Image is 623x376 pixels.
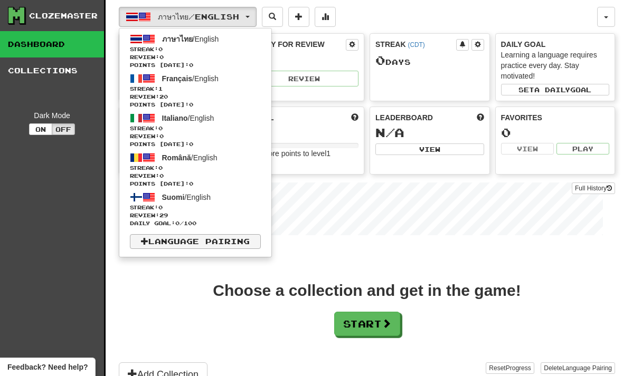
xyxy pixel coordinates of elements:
[130,132,261,140] span: Review: 0
[158,46,163,52] span: 0
[130,180,261,188] span: Points [DATE]: 0
[7,362,88,372] span: Open feedback widget
[162,35,219,43] span: / English
[130,85,261,93] span: Streak:
[162,74,193,83] span: Français
[162,193,211,201] span: / English
[130,140,261,148] span: Points [DATE]: 0
[130,234,261,249] a: Language Pairing
[162,74,219,83] span: / English
[158,165,163,171] span: 0
[130,211,261,219] span: Review: 29
[158,125,163,131] span: 0
[130,124,261,132] span: Streak:
[158,204,163,210] span: 0
[119,189,271,229] a: Suomi/EnglishStreak:0 Review:29Daily Goal:0/100
[130,219,261,227] span: Daily Goal: / 100
[162,193,185,201] span: Suomi
[162,35,193,43] span: ภาษาไทย
[130,53,261,61] span: Review: 0
[130,164,261,172] span: Streak:
[162,114,214,122] span: / English
[130,93,261,101] span: Review: 20
[162,153,218,162] span: / English
[130,45,261,53] span: Streak:
[119,71,271,110] a: Français/EnglishStreak:1 Review:20Points [DATE]:0
[119,31,271,71] a: ภาษาไทย/EnglishStreak:0 Review:0Points [DATE]:0
[130,204,261,211] span: Streak:
[119,110,271,150] a: Italiano/EnglishStreak:0 Review:0Points [DATE]:0
[175,220,180,226] span: 0
[162,114,188,122] span: Italiano
[130,172,261,180] span: Review: 0
[119,150,271,189] a: Română/EnglishStreak:0 Review:0Points [DATE]:0
[158,85,163,92] span: 1
[162,153,191,162] span: Română
[130,101,261,109] span: Points [DATE]: 0
[130,61,261,69] span: Points [DATE]: 0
